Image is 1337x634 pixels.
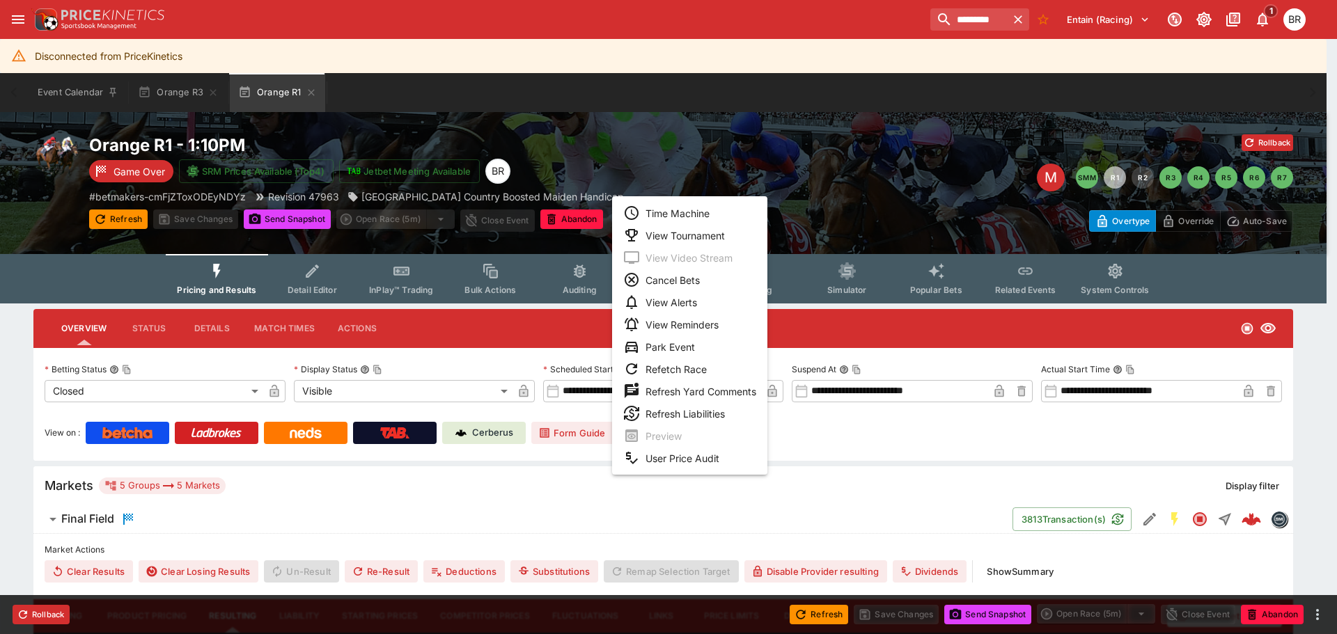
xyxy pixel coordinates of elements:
[612,313,767,335] li: View Reminders
[612,291,767,313] li: View Alerts
[612,335,767,358] li: Park Event
[612,202,767,224] li: Time Machine
[612,224,767,246] li: View Tournament
[612,269,767,291] li: Cancel Bets
[612,402,767,425] li: Refresh Liabilities
[612,447,767,469] li: User Price Audit
[612,380,767,402] li: Refresh Yard Comments
[612,358,767,380] li: Refetch Race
